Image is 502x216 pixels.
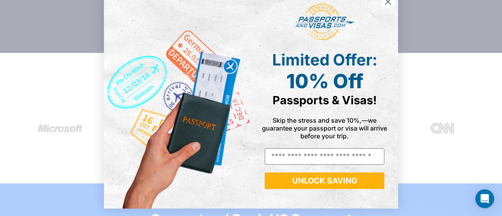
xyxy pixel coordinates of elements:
span: Skip the stress and save 10%,—we guarantee your passport or visa will arrive before your trip. [262,116,387,140]
button: UNLOCK SAVING [265,172,384,189]
span: Limited Offer: [272,50,377,69]
span: 10% Off [286,69,363,93]
img: passports and visas [295,4,354,40]
span: Passports & Visas! [273,93,377,107]
div: Open Intercom Messenger [475,189,494,208]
